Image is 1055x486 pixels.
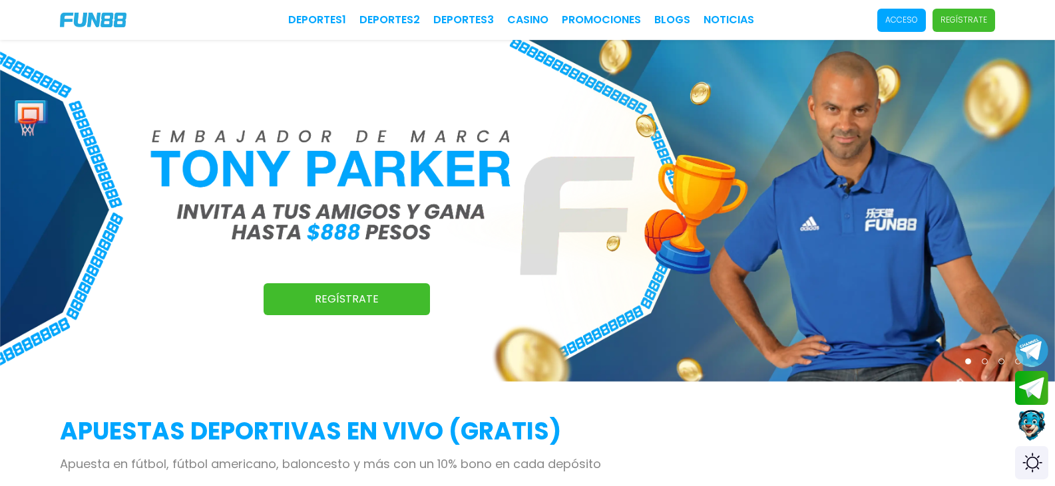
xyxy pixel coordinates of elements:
div: Switch theme [1015,446,1048,479]
button: Join telegram [1015,371,1048,406]
button: Contact customer service [1015,408,1048,443]
a: Deportes1 [288,12,346,28]
a: Promociones [562,12,641,28]
a: NOTICIAS [704,12,754,28]
button: Join telegram channel [1015,333,1048,368]
p: Apuesta en fútbol, fútbol americano, baloncesto y más con un 10% bono en cada depósito [60,455,995,473]
a: Deportes2 [359,12,420,28]
a: BLOGS [654,12,690,28]
p: Regístrate [941,14,987,26]
h2: APUESTAS DEPORTIVAS EN VIVO (gratis) [60,414,995,449]
a: Deportes3 [433,12,494,28]
a: CASINO [507,12,548,28]
img: Company Logo [60,13,126,27]
p: Acceso [885,14,918,26]
a: Regístrate [264,283,430,315]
